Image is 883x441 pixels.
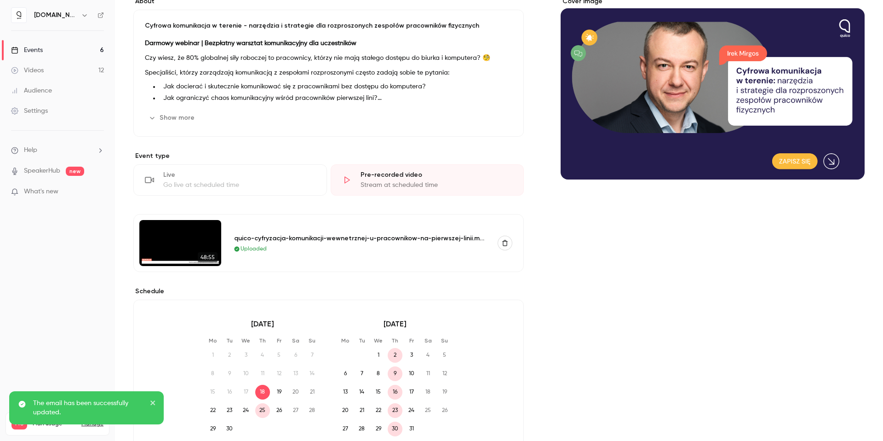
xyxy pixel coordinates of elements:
[66,167,84,176] span: new
[371,403,386,418] span: 22
[160,93,512,103] li: Jak ograniczyć chaos komunikacyjny wśród pracowników pierwszej lini?
[33,399,143,417] p: The email has been successfully updated.
[355,337,369,344] p: Tu
[133,151,524,161] p: Event type
[437,403,452,418] span: 26
[133,164,327,196] div: LiveGo live at scheduled time
[150,399,156,410] button: close
[206,385,220,400] span: 15
[255,366,270,381] span: 11
[11,86,52,95] div: Audience
[371,422,386,436] span: 29
[305,385,320,400] span: 21
[206,337,220,344] p: Mo
[338,385,353,400] span: 13
[288,385,303,400] span: 20
[145,40,356,46] strong: Darmowy webinar | Bezpłatny warsztat komunikacyjny dla uczestników
[288,403,303,418] span: 27
[222,403,237,418] span: 23
[288,348,303,363] span: 6
[145,110,200,125] button: Show more
[34,11,77,20] h6: [DOMAIN_NAME]
[255,385,270,400] span: 18
[305,348,320,363] span: 7
[239,385,253,400] span: 17
[355,385,369,400] span: 14
[163,180,315,190] div: Go live at scheduled time
[338,366,353,381] span: 6
[388,422,402,436] span: 30
[145,21,512,30] p: Cyfrowa komunikacja w terenie - narzędzia i strategie dla rozproszonych zespołów pracowników fizy...
[239,348,253,363] span: 3
[24,166,60,176] a: SpeakerHub
[421,337,436,344] p: Sa
[388,348,402,363] span: 2
[222,385,237,400] span: 16
[404,422,419,436] span: 31
[272,403,287,418] span: 26
[160,82,512,92] li: Jak docierać i skutecznie komunikować się z pracownikami bez dostępu do komputera?
[371,337,386,344] p: We
[272,385,287,400] span: 19
[272,366,287,381] span: 12
[11,46,43,55] div: Events
[239,337,253,344] p: We
[305,366,320,381] span: 14
[163,170,315,180] div: Live
[421,366,436,381] span: 11
[437,366,452,381] span: 12
[255,348,270,363] span: 4
[331,164,524,196] div: Pre-recorded videoStream at scheduled time
[388,337,402,344] p: Th
[206,366,220,381] span: 8
[206,403,220,418] span: 22
[421,348,436,363] span: 4
[241,245,267,253] span: Uploaded
[11,8,26,23] img: quico.io
[11,106,48,116] div: Settings
[145,52,512,64] p: Czy wiesz, że 80% globalnej siły roboczej to pracownicy, którzy nie mają stałego dostępu do biurk...
[404,348,419,363] span: 3
[133,287,524,296] p: Schedule
[338,422,353,436] span: 27
[361,180,513,190] div: Stream at scheduled time
[255,403,270,418] span: 25
[404,366,419,381] span: 10
[404,337,419,344] p: Fr
[388,403,402,418] span: 23
[437,337,452,344] p: Su
[338,337,353,344] p: Mo
[371,385,386,400] span: 15
[361,170,513,180] div: Pre-recorded video
[305,403,320,418] span: 28
[206,348,220,363] span: 1
[305,337,320,344] p: Su
[388,366,402,381] span: 9
[239,403,253,418] span: 24
[239,366,253,381] span: 10
[338,319,452,330] p: [DATE]
[11,145,104,155] li: help-dropdown-opener
[288,366,303,381] span: 13
[272,348,287,363] span: 5
[404,385,419,400] span: 17
[437,348,452,363] span: 5
[388,385,402,400] span: 16
[24,145,37,155] span: Help
[371,366,386,381] span: 8
[421,385,436,400] span: 18
[145,67,512,78] p: Specjaliści, którzy zarządzają komunikacją z zespołami rozproszonymi często zadają sobie te pytania:
[355,403,369,418] span: 21
[206,319,320,330] p: [DATE]
[222,337,237,344] p: Tu
[355,366,369,381] span: 7
[272,337,287,344] p: Fr
[421,403,436,418] span: 25
[255,337,270,344] p: Th
[11,66,44,75] div: Videos
[24,187,58,197] span: What's new
[206,422,220,436] span: 29
[404,403,419,418] span: 24
[371,348,386,363] span: 1
[437,385,452,400] span: 19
